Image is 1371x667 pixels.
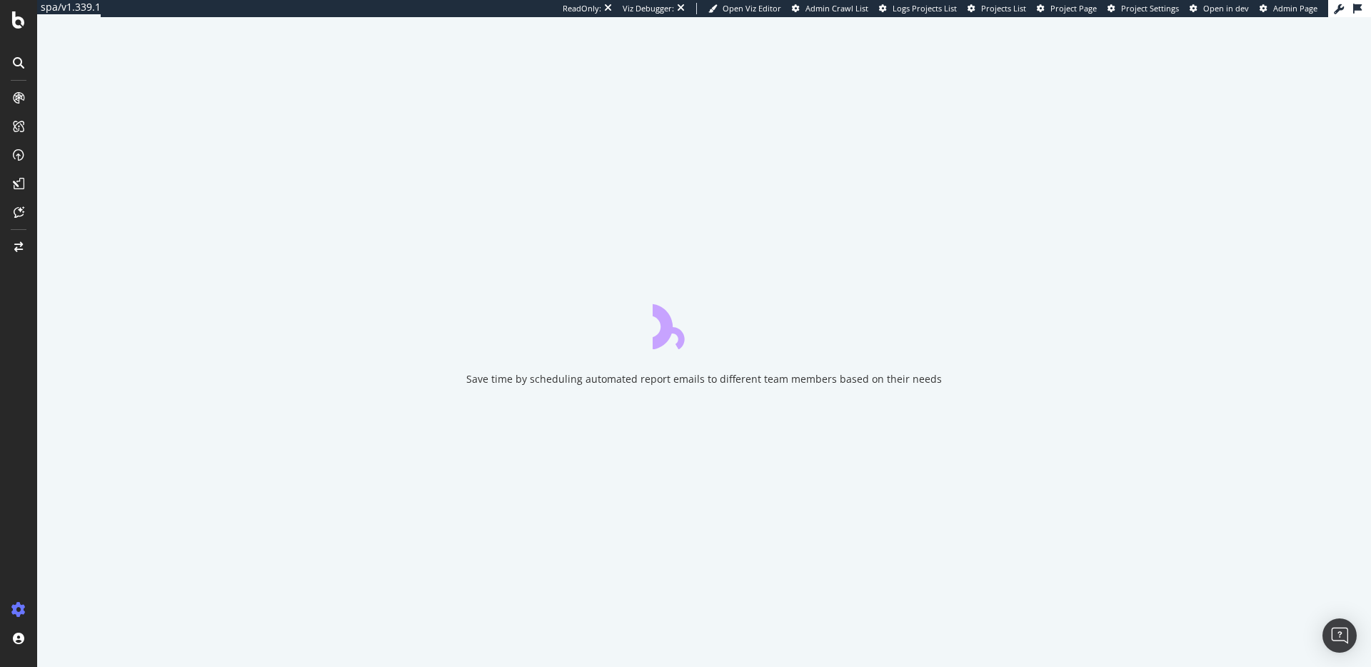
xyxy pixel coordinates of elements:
span: Admin Page [1273,3,1317,14]
span: Admin Crawl List [805,3,868,14]
span: Open Viz Editor [723,3,781,14]
span: Logs Projects List [893,3,957,14]
a: Project Page [1037,3,1097,14]
a: Open Viz Editor [708,3,781,14]
a: Admin Crawl List [792,3,868,14]
div: animation [653,298,755,349]
span: Project Settings [1121,3,1179,14]
a: Admin Page [1260,3,1317,14]
a: Projects List [968,3,1026,14]
div: Save time by scheduling automated report emails to different team members based on their needs [466,372,942,386]
span: Open in dev [1203,3,1249,14]
div: ReadOnly: [563,3,601,14]
span: Projects List [981,3,1026,14]
div: Viz Debugger: [623,3,674,14]
a: Project Settings [1108,3,1179,14]
a: Logs Projects List [879,3,957,14]
div: Open Intercom Messenger [1322,618,1357,653]
a: Open in dev [1190,3,1249,14]
span: Project Page [1050,3,1097,14]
